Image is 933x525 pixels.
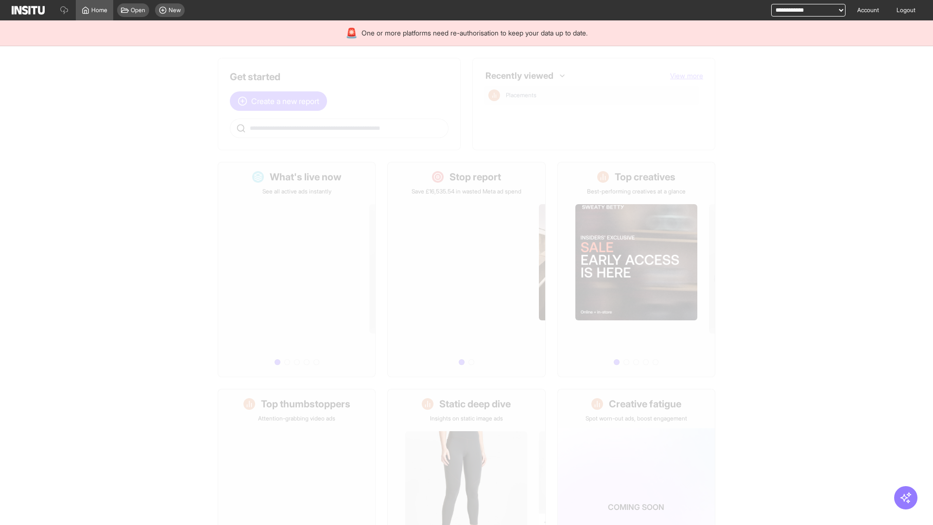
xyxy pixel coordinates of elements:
img: Logo [12,6,45,15]
span: New [169,6,181,14]
span: Open [131,6,145,14]
div: 🚨 [346,26,358,40]
span: One or more platforms need re-authorisation to keep your data up to date. [362,28,587,38]
span: Home [91,6,107,14]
